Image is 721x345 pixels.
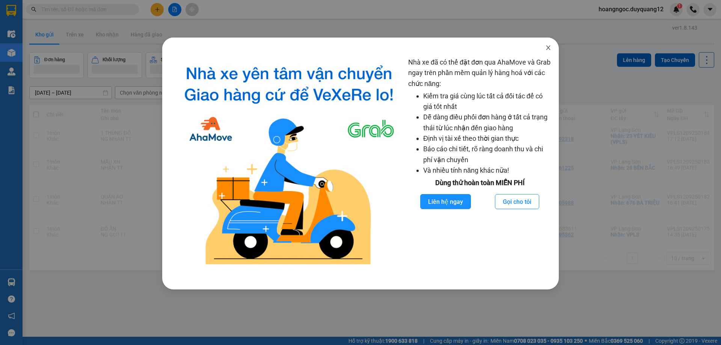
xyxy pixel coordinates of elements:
[503,197,531,206] span: Gọi cho tôi
[423,144,551,165] li: Báo cáo chi tiết, rõ ràng doanh thu và chi phí vận chuyển
[538,38,559,59] button: Close
[423,91,551,112] li: Kiểm tra giá cùng lúc tất cả đối tác để có giá tốt nhất
[176,57,402,271] img: logo
[420,194,471,209] button: Liên hệ ngay
[408,57,551,271] div: Nhà xe đã có thể đặt đơn qua AhaMove và Grab ngay trên phần mềm quản lý hàng hoá với các chức năng:
[495,194,539,209] button: Gọi cho tôi
[423,165,551,176] li: Và nhiều tính năng khác nữa!
[428,197,463,206] span: Liên hệ ngay
[545,45,551,51] span: close
[408,178,551,188] div: Dùng thử hoàn toàn MIỄN PHÍ
[423,112,551,133] li: Dễ dàng điều phối đơn hàng ở tất cả trạng thái từ lúc nhận đến giao hàng
[423,133,551,144] li: Định vị tài xế theo thời gian thực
